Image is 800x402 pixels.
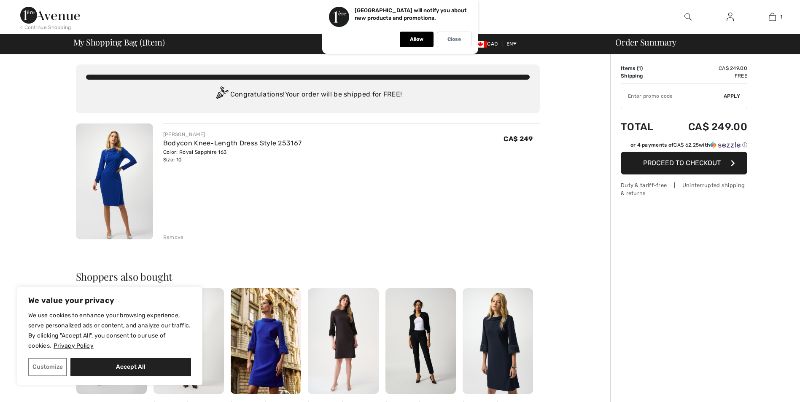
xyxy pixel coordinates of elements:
div: We value your privacy [17,287,202,385]
div: [PERSON_NAME] [163,131,302,138]
div: or 4 payments ofCA$ 62.25withSezzle Click to learn more about Sezzle [621,141,747,152]
td: Items ( ) [621,64,666,72]
img: Canadian Dollar [474,41,487,48]
img: 1ère Avenue [20,7,80,24]
span: 1 [780,13,782,21]
p: We use cookies to enhance your browsing experience, serve personalized ads or content, and analyz... [28,311,191,351]
div: Congratulations! Your order will be shipped for FREE! [86,86,530,103]
button: Accept All [70,358,191,376]
span: 1 [142,36,145,47]
span: EN [506,41,517,47]
img: Congratulation2.svg [213,86,230,103]
span: CA$ 249 [504,135,533,143]
td: CA$ 249.00 [666,64,747,72]
div: < Continue Shopping [20,24,71,31]
span: CAD [474,41,501,47]
span: Proceed to Checkout [643,159,721,167]
td: Total [621,113,666,141]
img: High-Neck Knee-Length Shift Dress Style 253054 [308,288,378,394]
img: High-Neck Knee-Length Shift Dress Style 253054 [463,288,533,394]
span: Apply [724,92,741,100]
img: search the website [684,12,692,22]
span: CA$ 62.25 [673,142,699,148]
span: 1 [638,65,641,71]
a: 1 [752,12,793,22]
td: Free [666,72,747,80]
p: Allow [410,36,423,43]
button: Proceed to Checkout [621,152,747,174]
div: Color: Royal Sapphire 163 Size: 10 [163,148,302,163]
img: My Info [727,12,734,22]
p: [GEOGRAPHIC_DATA] will notify you about new products and promotions. [355,7,467,21]
div: Order Summary [605,38,795,46]
p: We value your privacy [28,295,191,306]
a: Sign In [720,12,741,22]
img: My Bag [769,12,776,22]
a: Privacy Policy [53,342,94,350]
img: Sezzle [710,141,741,149]
div: Duty & tariff-free | Uninterrupted shipping & returns [621,181,747,197]
img: High-Waisted Formal Trousers Style 144092 [385,288,456,394]
img: High-Neck Knee-Length Shift Dress Style 253054 [231,288,301,394]
input: Promo code [621,83,724,109]
h2: Shoppers also bought [76,271,540,281]
div: Remove [163,233,184,241]
div: or 4 payments of with [630,141,747,149]
td: Shipping [621,72,666,80]
button: Customize [28,358,67,376]
td: CA$ 249.00 [666,113,747,141]
span: My Shopping Bag ( Item) [73,38,165,46]
p: Close [447,36,461,43]
img: Bodycon Knee-Length Dress Style 253167 [76,123,153,239]
a: Bodycon Knee-Length Dress Style 253167 [163,139,302,147]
